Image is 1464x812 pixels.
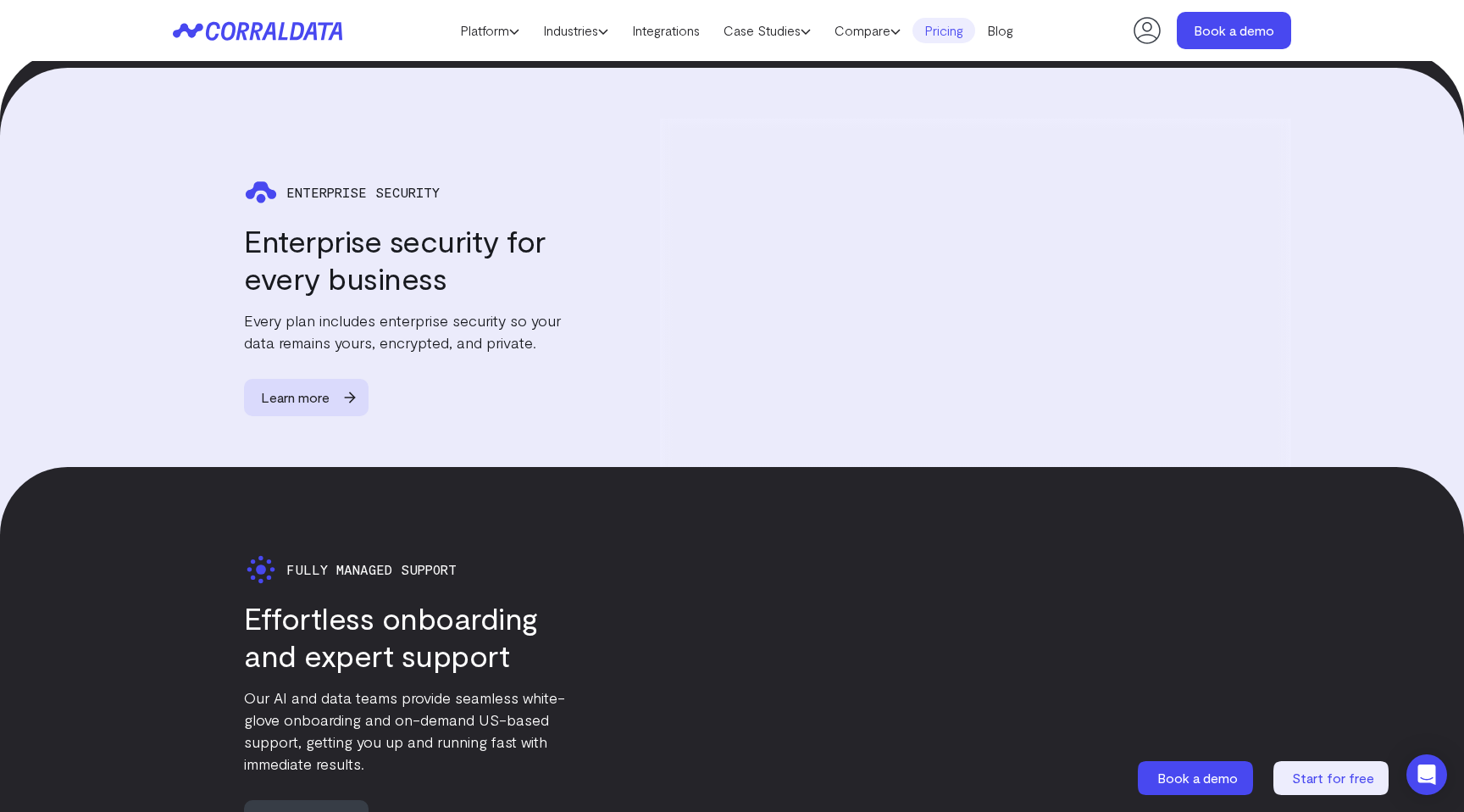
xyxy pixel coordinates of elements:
a: Blog [975,18,1025,43]
a: Book a demo [1138,761,1256,795]
a: Book a demo [1177,12,1291,49]
a: Start for free [1273,761,1392,795]
a: Learn more [244,380,384,417]
a: Compare [823,18,912,43]
a: Platform [448,18,531,43]
p: Every plan includes enterprise security so your data remains yours, encrypted, and private. [244,310,579,354]
span: Learn more [244,380,347,417]
span: Enterprise Security [286,186,440,201]
span: Book a demo [1157,770,1238,786]
p: Our AI and data teams provide seamless white-glove onboarding and on-demand US-based support, get... [244,687,579,775]
span: Start for free [1292,770,1374,786]
a: Case Studies [712,18,823,43]
div: Open Intercom Messenger [1406,754,1447,795]
a: Industries [531,18,620,43]
a: Integrations [620,18,712,43]
h3: Effortless onboarding and expert support [244,599,579,674]
h3: Enterprise security for every business [244,223,579,298]
span: Fully Managed Support [286,562,457,577]
a: Pricing [912,18,975,43]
